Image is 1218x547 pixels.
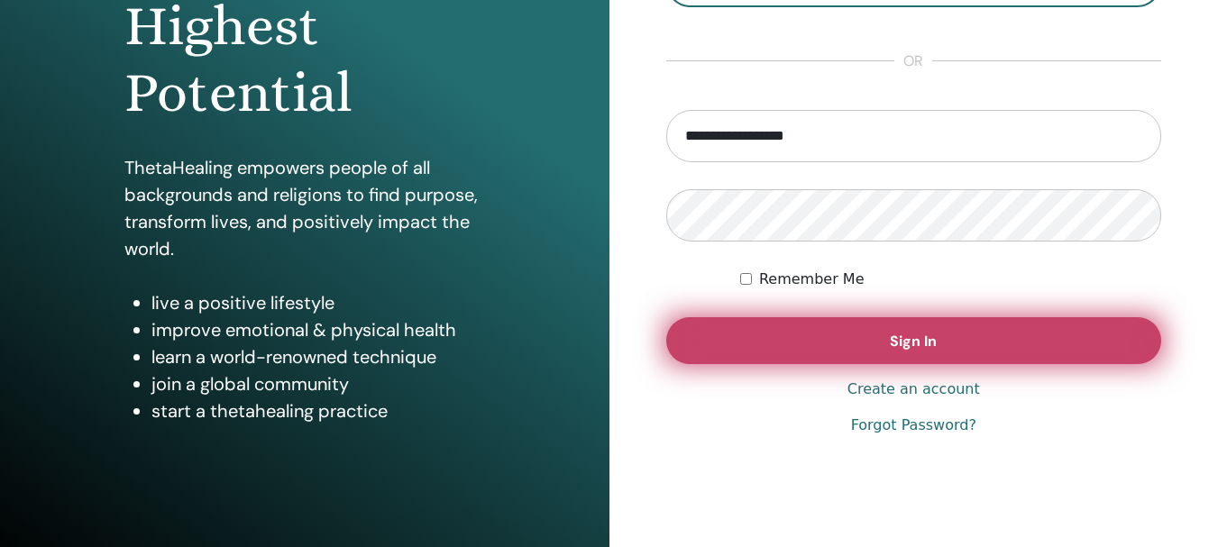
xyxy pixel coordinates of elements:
li: learn a world-renowned technique [151,343,485,370]
div: Keep me authenticated indefinitely or until I manually logout [740,269,1161,290]
li: join a global community [151,370,485,397]
li: improve emotional & physical health [151,316,485,343]
a: Create an account [847,378,980,400]
span: or [894,50,932,72]
button: Sign In [666,317,1162,364]
li: start a thetahealing practice [151,397,485,424]
p: ThetaHealing empowers people of all backgrounds and religions to find purpose, transform lives, a... [124,154,485,262]
a: Forgot Password? [851,415,976,436]
label: Remember Me [759,269,865,290]
span: Sign In [890,332,937,351]
li: live a positive lifestyle [151,289,485,316]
